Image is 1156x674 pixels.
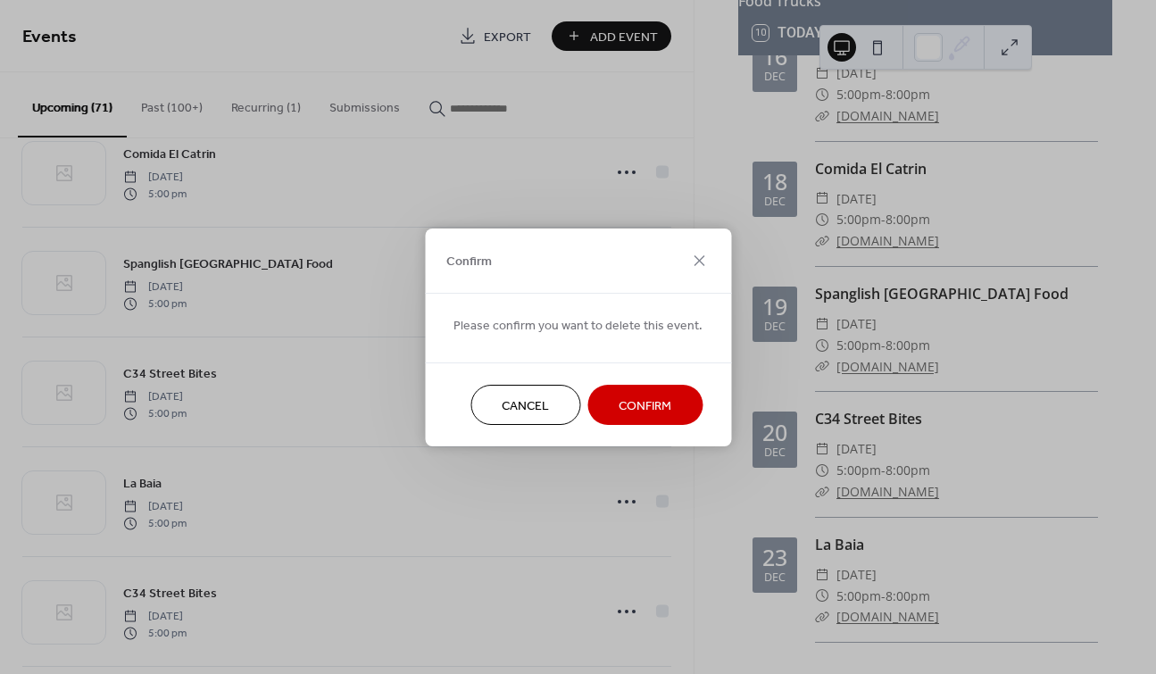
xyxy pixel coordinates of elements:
[453,316,703,335] span: Please confirm you want to delete this event.
[470,385,580,425] button: Cancel
[502,396,549,415] span: Cancel
[587,385,703,425] button: Confirm
[446,253,492,271] span: Confirm
[619,396,671,415] span: Confirm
